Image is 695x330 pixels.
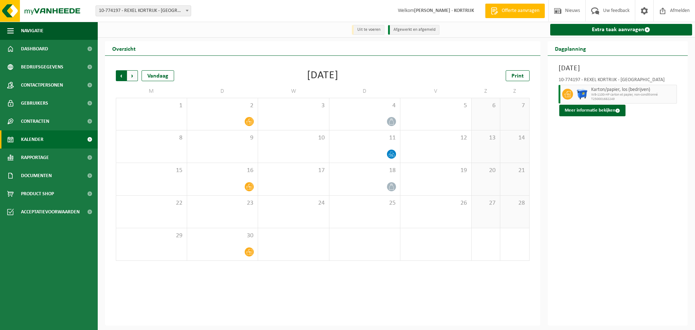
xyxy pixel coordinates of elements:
span: 18 [333,167,397,175]
span: Gebruikers [21,94,48,112]
span: 16 [191,167,254,175]
td: M [116,85,187,98]
div: [DATE] [307,70,338,81]
span: 6 [475,102,497,110]
span: 11 [333,134,397,142]
span: 12 [404,134,468,142]
span: Offerte aanvragen [500,7,541,14]
span: 14 [504,134,525,142]
span: Dashboard [21,40,48,58]
h3: [DATE] [559,63,677,74]
img: WB-1100-HPE-BE-01 [577,89,587,100]
span: Navigatie [21,22,43,40]
a: Offerte aanvragen [485,4,545,18]
td: V [400,85,472,98]
span: WB-1100-HP carton et papier, non-conditionné [591,93,675,97]
span: 17 [262,167,325,175]
span: 21 [504,167,525,175]
span: Rapportage [21,149,49,167]
div: Vandaag [142,70,174,81]
span: Documenten [21,167,52,185]
span: 7 [504,102,525,110]
span: Contracten [21,112,49,130]
span: Volgende [127,70,138,81]
span: 8 [120,134,183,142]
strong: [PERSON_NAME] - KORTRIJK [414,8,474,13]
div: 10-774197 - REXEL KORTRIJK - [GEOGRAPHIC_DATA] [559,78,677,85]
span: Contactpersonen [21,76,63,94]
td: D [329,85,401,98]
span: Karton/papier, los (bedrijven) [591,87,675,93]
span: 28 [504,199,525,207]
span: 10 [262,134,325,142]
span: T250001682249 [591,97,675,101]
li: Afgewerkt en afgemeld [388,25,439,35]
td: D [187,85,258,98]
span: 3 [262,102,325,110]
a: Extra taak aanvragen [550,24,692,35]
td: Z [500,85,529,98]
span: 15 [120,167,183,175]
span: Product Shop [21,185,54,203]
span: 10-774197 - REXEL KORTRIJK - KUURNE [96,6,191,16]
h2: Dagplanning [548,41,593,55]
span: 20 [475,167,497,175]
a: Print [506,70,530,81]
span: 22 [120,199,183,207]
span: Bedrijfsgegevens [21,58,63,76]
span: 27 [475,199,497,207]
span: 9 [191,134,254,142]
span: 29 [120,232,183,240]
span: 25 [333,199,397,207]
span: 26 [404,199,468,207]
td: W [258,85,329,98]
span: 1 [120,102,183,110]
span: 13 [475,134,497,142]
span: 4 [333,102,397,110]
span: 2 [191,102,254,110]
span: 10-774197 - REXEL KORTRIJK - KUURNE [96,5,191,16]
span: Kalender [21,130,43,149]
span: 19 [404,167,468,175]
span: 5 [404,102,468,110]
span: 24 [262,199,325,207]
h2: Overzicht [105,41,143,55]
span: 23 [191,199,254,207]
span: 30 [191,232,254,240]
span: Vorige [116,70,127,81]
span: Acceptatievoorwaarden [21,203,80,221]
span: Print [511,73,524,79]
li: Uit te voeren [352,25,384,35]
td: Z [472,85,501,98]
button: Meer informatie bekijken [559,105,625,116]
